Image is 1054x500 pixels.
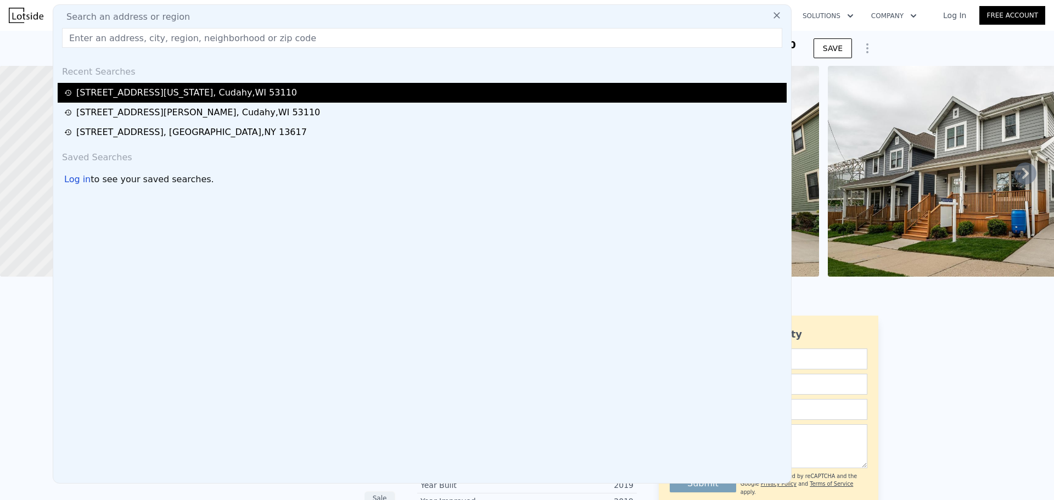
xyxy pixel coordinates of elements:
div: [STREET_ADDRESS][PERSON_NAME] , Cudahy , WI 53110 [76,106,320,119]
span: to see your saved searches. [91,173,214,186]
a: Privacy Policy [761,481,797,487]
div: [STREET_ADDRESS] , [GEOGRAPHIC_DATA] , NY 13617 [76,126,307,139]
button: Solutions [794,6,862,26]
a: Terms of Service [810,481,853,487]
div: This site is protected by reCAPTCHA and the Google and apply. [741,473,867,496]
div: Year Built [421,480,527,491]
a: Log In [930,10,979,21]
div: Recent Searches [58,57,787,83]
div: [STREET_ADDRESS][US_STATE] , Cudahy , WI 53110 [76,86,297,99]
a: Free Account [979,6,1045,25]
a: [STREET_ADDRESS][US_STATE], Cudahy,WI 53110 [64,86,783,99]
a: [STREET_ADDRESS][PERSON_NAME], Cudahy,WI 53110 [64,106,783,119]
div: 2019 [527,480,633,491]
input: Enter an address, city, region, neighborhood or zip code [62,28,782,48]
span: Search an address or region [58,10,190,24]
button: Show Options [856,37,878,59]
button: SAVE [814,38,852,58]
button: Company [862,6,926,26]
button: Submit [670,475,736,492]
div: Log in [64,173,91,186]
div: Saved Searches [58,142,787,168]
img: Lotside [9,8,43,23]
a: [STREET_ADDRESS], [GEOGRAPHIC_DATA],NY 13617 [64,126,783,139]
